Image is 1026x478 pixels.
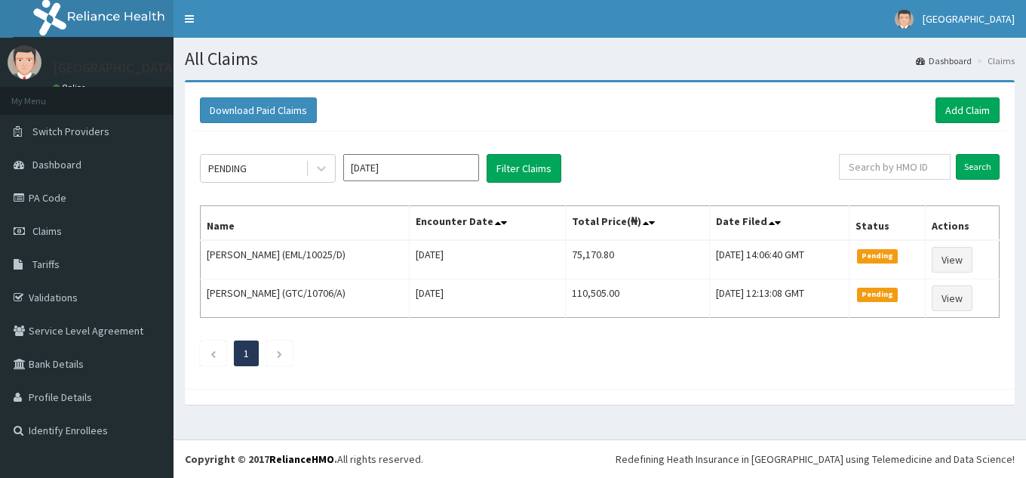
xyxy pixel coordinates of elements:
[32,158,81,171] span: Dashboard
[343,154,479,181] input: Select Month and Year
[32,125,109,138] span: Switch Providers
[201,279,410,318] td: [PERSON_NAME] (GTC/10706/A)
[935,97,1000,123] a: Add Claim
[926,206,1000,241] th: Actions
[53,82,89,93] a: Online
[409,279,565,318] td: [DATE]
[857,249,899,263] span: Pending
[487,154,561,183] button: Filter Claims
[895,10,914,29] img: User Image
[53,61,177,75] p: [GEOGRAPHIC_DATA]
[269,452,334,466] a: RelianceHMO
[409,240,565,279] td: [DATE]
[565,240,710,279] td: 75,170.80
[185,49,1015,69] h1: All Claims
[208,161,247,176] div: PENDING
[956,154,1000,180] input: Search
[857,288,899,301] span: Pending
[210,347,217,360] a: Previous page
[973,54,1015,67] li: Claims
[932,247,972,273] a: View
[565,279,710,318] td: 110,505.00
[710,279,849,318] td: [DATE] 12:13:08 GMT
[932,285,972,311] a: View
[849,206,925,241] th: Status
[244,347,249,360] a: Page 1 is your current page
[8,45,41,79] img: User Image
[201,206,410,241] th: Name
[710,240,849,279] td: [DATE] 14:06:40 GMT
[276,347,283,360] a: Next page
[32,224,62,238] span: Claims
[185,452,337,466] strong: Copyright © 2017 .
[565,206,710,241] th: Total Price(₦)
[923,12,1015,26] span: [GEOGRAPHIC_DATA]
[616,452,1015,467] div: Redefining Heath Insurance in [GEOGRAPHIC_DATA] using Telemedicine and Data Science!
[839,154,951,180] input: Search by HMO ID
[174,439,1026,478] footer: All rights reserved.
[409,206,565,241] th: Encounter Date
[201,240,410,279] td: [PERSON_NAME] (EML/10025/D)
[32,258,60,271] span: Tariffs
[200,97,317,123] button: Download Paid Claims
[710,206,849,241] th: Date Filed
[916,54,972,67] a: Dashboard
